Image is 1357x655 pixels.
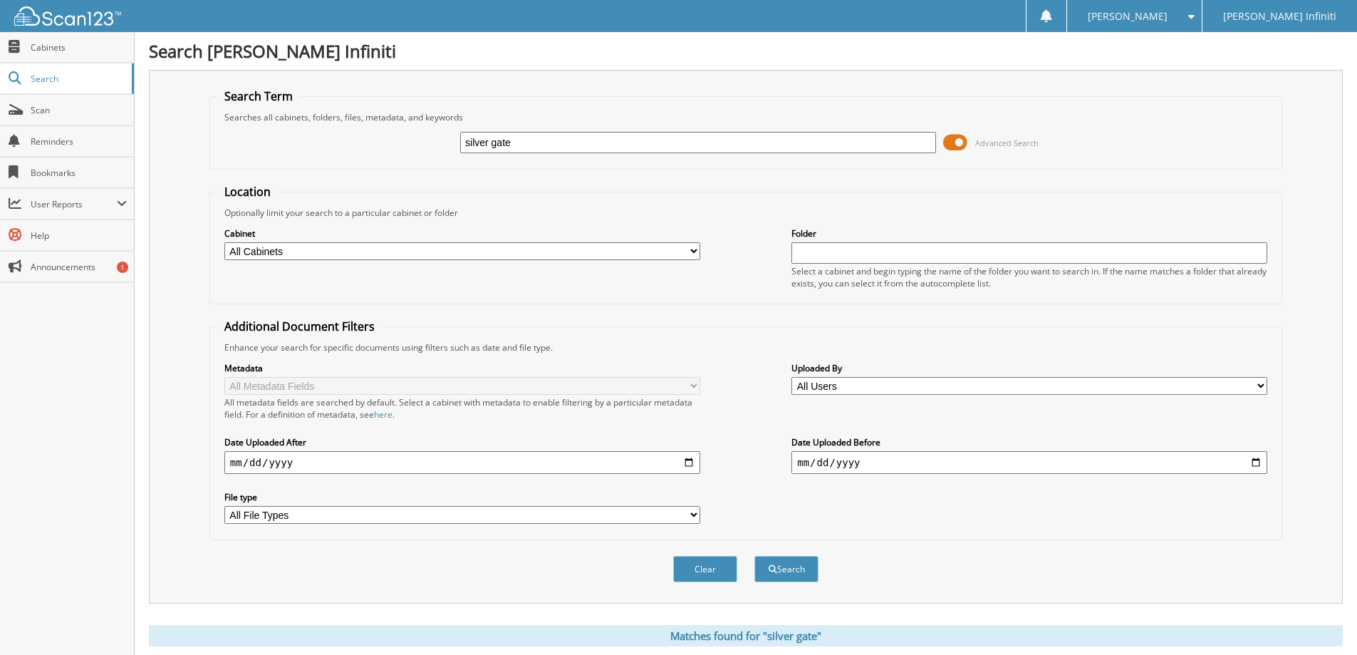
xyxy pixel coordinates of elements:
[224,436,700,448] label: Date Uploaded After
[31,73,125,85] span: Search
[117,262,128,273] div: 1
[31,104,127,116] span: Scan
[1088,12,1168,21] span: [PERSON_NAME]
[791,451,1267,474] input: end
[975,138,1039,148] span: Advanced Search
[31,198,117,210] span: User Reports
[31,167,127,179] span: Bookmarks
[754,556,818,582] button: Search
[224,227,700,239] label: Cabinet
[217,207,1274,219] div: Optionally limit your search to a particular cabinet or folder
[217,88,300,104] legend: Search Term
[31,135,127,148] span: Reminders
[217,319,382,334] legend: Additional Document Filters
[31,261,127,273] span: Announcements
[217,111,1274,123] div: Searches all cabinets, folders, files, metadata, and keywords
[224,396,700,421] div: All metadata fields are searched by default. Select a cabinet with metadata to enable filtering b...
[217,341,1274,354] div: Enhance your search for specific documents using filters such as date and file type.
[14,6,121,26] img: scan123-logo-white.svg
[224,451,700,474] input: start
[149,625,1343,646] div: Matches found for "silver gate"
[224,491,700,503] label: File type
[791,265,1267,289] div: Select a cabinet and begin typing the name of the folder you want to search in. If the name match...
[31,229,127,242] span: Help
[374,408,392,421] a: here
[224,362,700,374] label: Metadata
[791,436,1267,448] label: Date Uploaded Before
[791,227,1267,239] label: Folder
[149,39,1343,63] h1: Search [PERSON_NAME] Infiniti
[31,41,127,53] span: Cabinets
[791,362,1267,374] label: Uploaded By
[1223,12,1336,21] span: [PERSON_NAME] Infiniti
[217,184,278,200] legend: Location
[673,556,737,582] button: Clear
